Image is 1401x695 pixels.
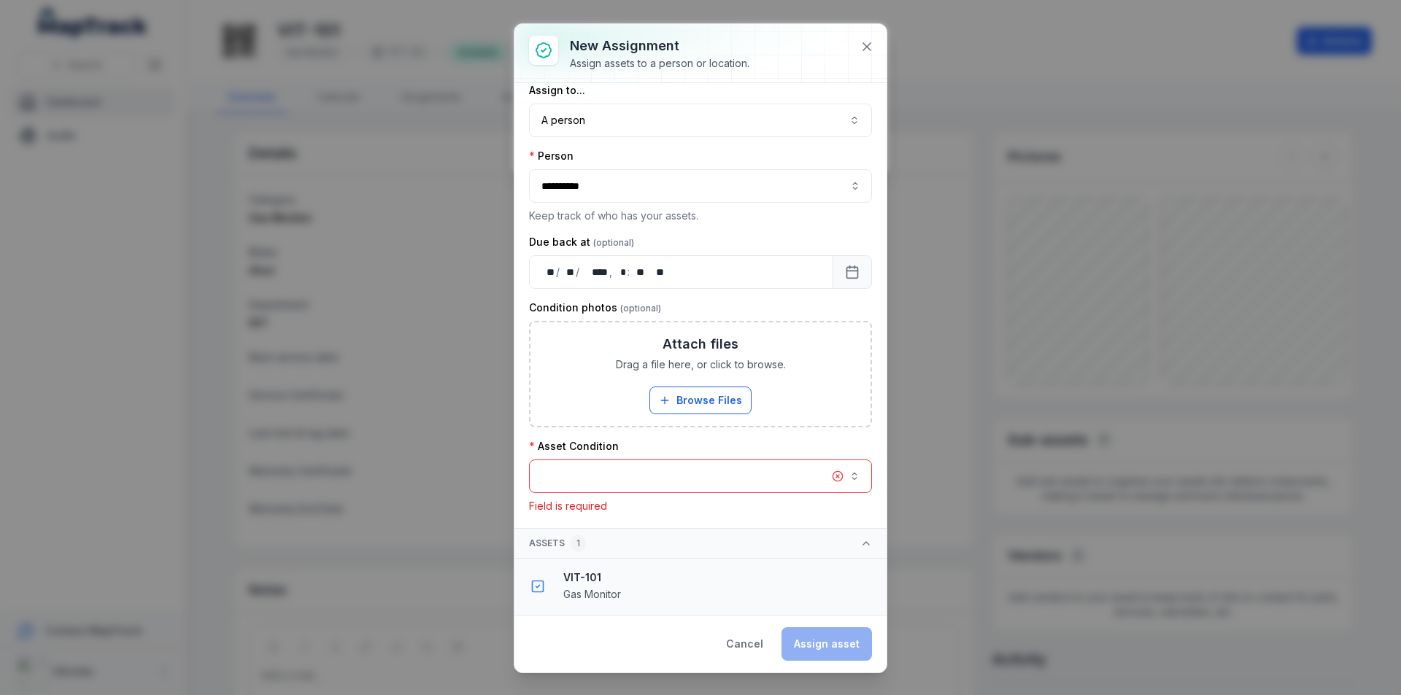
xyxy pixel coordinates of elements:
[563,588,621,600] span: Gas Monitor
[529,499,872,513] p: Field is required
[581,265,609,279] div: year,
[628,265,631,279] div: :
[529,149,574,163] label: Person
[563,570,874,585] strong: VIT-101
[570,56,749,71] div: Assign assets to a person or location.
[631,265,646,279] div: minute,
[570,36,749,56] h3: New assignment
[529,104,872,137] button: A person
[614,265,628,279] div: hour,
[561,265,576,279] div: month,
[529,209,872,223] p: Keep track of who has your assets.
[663,334,738,354] h3: Attach files
[714,627,776,661] button: Cancel
[514,529,887,559] button: Assets1
[649,265,665,279] div: am/pm,
[529,169,872,203] input: assignment-add:person-label
[529,83,585,98] label: Assign to...
[541,265,556,279] div: day,
[609,265,614,279] div: ,
[529,439,619,454] label: Asset Condition
[833,255,872,289] button: Calendar
[649,387,752,414] button: Browse Files
[576,265,581,279] div: /
[529,535,586,552] span: Assets
[529,235,634,249] label: Due back at
[556,265,561,279] div: /
[529,300,661,315] label: Condition photos
[616,357,786,372] span: Drag a file here, or click to browse.
[571,535,586,552] div: 1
